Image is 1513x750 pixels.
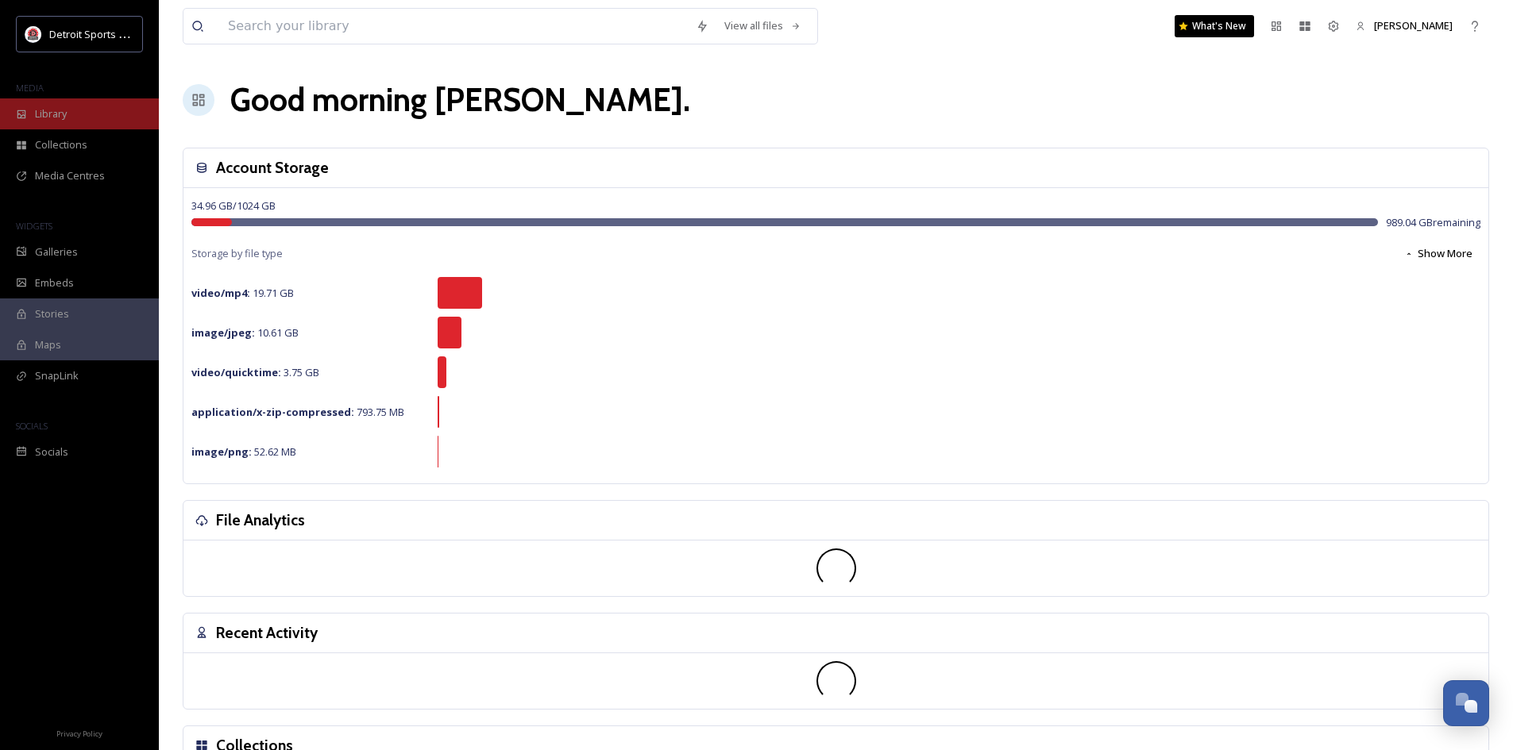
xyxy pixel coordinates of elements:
span: Library [35,106,67,121]
strong: video/quicktime : [191,365,281,379]
span: Galleries [35,244,78,260]
span: Media Centres [35,168,105,183]
a: View all files [716,10,809,41]
span: WIDGETS [16,220,52,232]
span: 34.96 GB / 1024 GB [191,198,276,213]
span: 10.61 GB [191,325,299,340]
a: What's New [1175,15,1254,37]
span: 793.75 MB [191,405,404,419]
span: Collections [35,137,87,152]
button: Show More [1396,238,1480,269]
span: SnapLink [35,368,79,383]
h3: Recent Activity [216,621,318,644]
span: Stories [35,306,69,321]
span: SOCIALS [16,420,48,432]
span: 3.75 GB [191,365,319,379]
img: crop.webp [25,26,41,42]
span: 19.71 GB [191,286,294,300]
strong: image/jpeg : [191,325,255,340]
span: Privacy Policy [56,729,102,739]
span: Socials [35,444,68,460]
a: Privacy Policy [56,723,102,742]
h3: Account Storage [216,156,329,179]
span: Embeds [35,275,74,290]
span: Storage by file type [191,246,283,261]
input: Search your library [220,9,688,44]
a: [PERSON_NAME] [1348,10,1461,41]
strong: video/mp4 : [191,286,250,300]
button: Open Chat [1443,680,1489,726]
span: Detroit Sports Commission [49,26,177,41]
strong: application/x-zip-compressed : [191,405,354,419]
strong: image/png : [191,444,252,459]
span: 52.62 MB [191,444,296,459]
span: 989.04 GB remaining [1386,215,1480,230]
span: Maps [35,337,61,352]
h3: File Analytics [216,509,305,532]
span: [PERSON_NAME] [1374,18,1453,33]
span: MEDIA [16,82,44,94]
h1: Good morning [PERSON_NAME] . [230,76,690,124]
